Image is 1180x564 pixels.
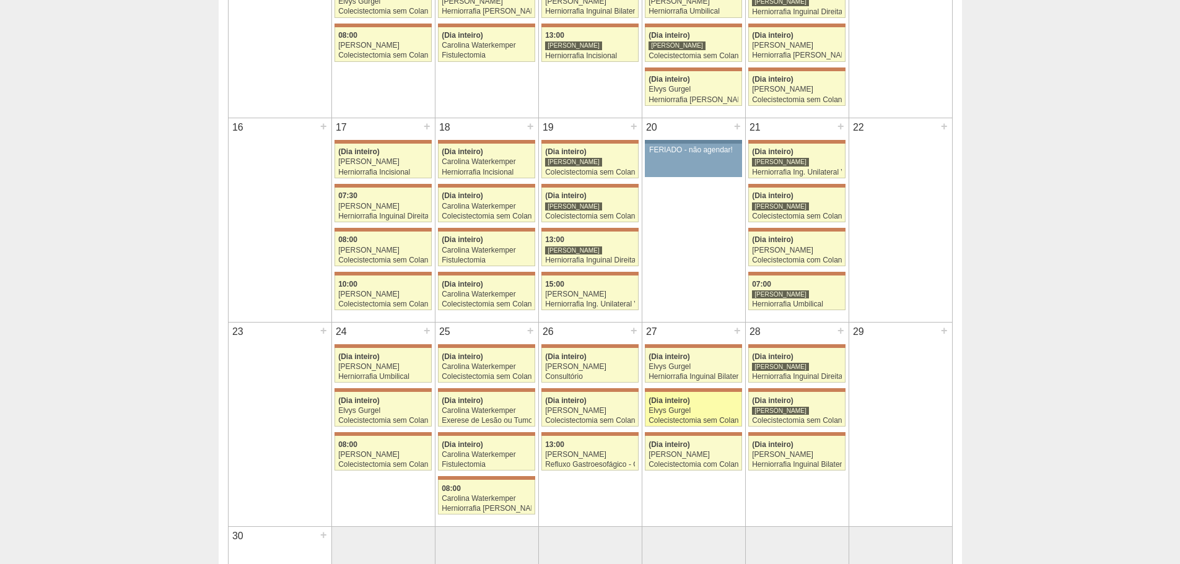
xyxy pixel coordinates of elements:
[442,407,531,415] div: Carolina Waterkemper
[334,388,431,392] div: Key: Maria Braido
[752,280,771,289] span: 07:00
[338,373,428,381] div: Herniorrafia Umbilical
[748,275,845,310] a: 07:00 [PERSON_NAME] Herniorrafia Umbilical
[649,85,738,93] div: Elvys Gurgel
[752,451,842,459] div: [PERSON_NAME]
[645,392,741,427] a: (Dia inteiro) Elvys Gurgel Colecistectomia sem Colangiografia VL
[442,290,531,298] div: Carolina Waterkemper
[334,184,431,188] div: Key: Maria Braido
[849,323,868,341] div: 29
[545,235,564,244] span: 13:00
[545,440,564,449] span: 13:00
[541,436,638,471] a: 13:00 [PERSON_NAME] Refluxo Gastroesofágico - Cirurgia VL
[438,436,535,471] a: (Dia inteiro) Carolina Waterkemper Fistulectomia
[545,202,602,211] div: [PERSON_NAME]
[545,352,587,361] span: (Dia inteiro)
[334,27,431,62] a: 08:00 [PERSON_NAME] Colecistectomia sem Colangiografia
[752,75,793,84] span: (Dia inteiro)
[752,41,842,50] div: [PERSON_NAME]
[752,31,793,40] span: (Dia inteiro)
[545,212,635,220] div: Colecistectomia sem Colangiografia VL
[649,96,738,104] div: Herniorrafia [PERSON_NAME]
[442,280,483,289] span: (Dia inteiro)
[334,144,431,178] a: (Dia inteiro) [PERSON_NAME] Herniorrafia Incisional
[629,323,639,339] div: +
[438,188,535,222] a: (Dia inteiro) Carolina Waterkemper Colecistectomia sem Colangiografia VL
[442,51,531,59] div: Fistulectomia
[338,417,428,425] div: Colecistectomia sem Colangiografia VL
[338,407,428,415] div: Elvys Gurgel
[438,228,535,232] div: Key: Maria Braido
[752,85,842,93] div: [PERSON_NAME]
[442,461,531,469] div: Fistulectomia
[338,280,357,289] span: 10:00
[642,118,662,137] div: 20
[442,451,531,459] div: Carolina Waterkemper
[752,168,842,176] div: Herniorrafia Ing. Unilateral VL
[541,144,638,178] a: (Dia inteiro) [PERSON_NAME] Colecistectomia sem Colangiografia VL
[334,272,431,275] div: Key: Maria Braido
[752,246,842,254] div: [PERSON_NAME]
[752,212,842,220] div: Colecistectomia sem Colangiografia VL
[645,432,741,436] div: Key: Maria Braido
[438,344,535,348] div: Key: Maria Braido
[748,67,845,71] div: Key: Maria Braido
[748,184,845,188] div: Key: Maria Braido
[545,168,635,176] div: Colecistectomia sem Colangiografia VL
[649,440,690,449] span: (Dia inteiro)
[338,147,380,156] span: (Dia inteiro)
[334,232,431,266] a: 08:00 [PERSON_NAME] Colecistectomia sem Colangiografia VL
[442,495,531,503] div: Carolina Waterkemper
[746,323,765,341] div: 28
[338,363,428,371] div: [PERSON_NAME]
[541,188,638,222] a: (Dia inteiro) [PERSON_NAME] Colecistectomia sem Colangiografia VL
[752,300,842,308] div: Herniorrafia Umbilical
[649,451,738,459] div: [PERSON_NAME]
[545,417,635,425] div: Colecistectomia sem Colangiografia VL
[442,31,483,40] span: (Dia inteiro)
[334,275,431,310] a: 10:00 [PERSON_NAME] Colecistectomia sem Colangiografia VL
[645,436,741,471] a: (Dia inteiro) [PERSON_NAME] Colecistectomia com Colangiografia VL
[545,407,635,415] div: [PERSON_NAME]
[748,232,845,266] a: (Dia inteiro) [PERSON_NAME] Colecistectomia com Colangiografia VL
[752,96,842,104] div: Colecistectomia sem Colangiografia VL
[438,140,535,144] div: Key: Maria Braido
[545,191,587,200] span: (Dia inteiro)
[541,27,638,62] a: 13:00 [PERSON_NAME] Herniorrafia Incisional
[438,184,535,188] div: Key: Maria Braido
[438,388,535,392] div: Key: Maria Braido
[338,256,428,264] div: Colecistectomia sem Colangiografia VL
[645,71,741,106] a: (Dia inteiro) Elvys Gurgel Herniorrafia [PERSON_NAME]
[438,392,535,427] a: (Dia inteiro) Carolina Waterkemper Exerese de Lesão ou Tumor de Pele
[338,440,357,449] span: 08:00
[442,212,531,220] div: Colecistectomia sem Colangiografia VL
[649,396,690,405] span: (Dia inteiro)
[334,24,431,27] div: Key: Maria Braido
[442,417,531,425] div: Exerese de Lesão ou Tumor de Pele
[438,275,535,310] a: (Dia inteiro) Carolina Waterkemper Colecistectomia sem Colangiografia VL
[338,51,428,59] div: Colecistectomia sem Colangiografia
[545,256,635,264] div: Herniorrafia Inguinal Direita
[939,118,950,134] div: +
[442,202,531,210] div: Carolina Waterkemper
[849,118,868,137] div: 22
[748,144,845,178] a: (Dia inteiro) [PERSON_NAME] Herniorrafia Ing. Unilateral VL
[752,417,842,425] div: Colecistectomia sem Colangiografia VL
[442,505,531,513] div: Herniorrafia [PERSON_NAME]
[442,168,531,176] div: Herniorrafia Incisional
[338,235,357,244] span: 08:00
[649,52,738,60] div: Colecistectomia sem Colangiografia VL
[229,527,248,545] div: 30
[442,246,531,254] div: Carolina Waterkemper
[752,191,793,200] span: (Dia inteiro)
[545,246,602,255] div: [PERSON_NAME]
[334,436,431,471] a: 08:00 [PERSON_NAME] Colecistectomia sem Colangiografia VL
[748,348,845,383] a: (Dia inteiro) [PERSON_NAME] Herniorrafia Inguinal Direita
[752,406,809,415] div: [PERSON_NAME]
[338,461,428,469] div: Colecistectomia sem Colangiografia VL
[442,235,483,244] span: (Dia inteiro)
[649,352,690,361] span: (Dia inteiro)
[939,323,950,339] div: +
[541,272,638,275] div: Key: Maria Braido
[649,373,738,381] div: Herniorrafia Inguinal Bilateral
